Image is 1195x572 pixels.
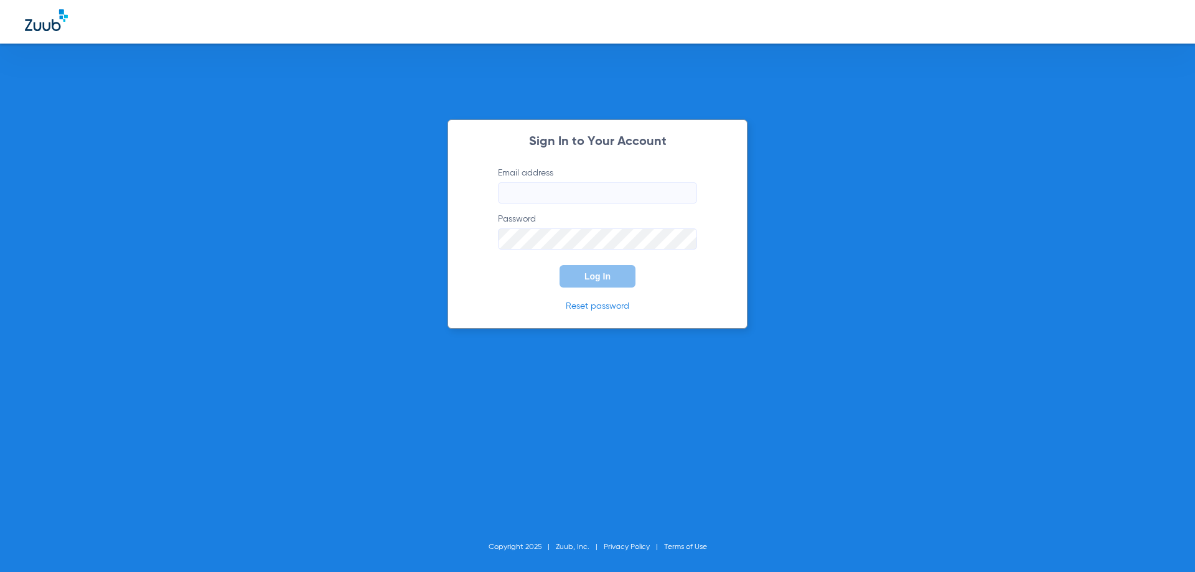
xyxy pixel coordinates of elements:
li: Copyright 2025 [489,541,556,553]
a: Terms of Use [664,543,707,551]
a: Privacy Policy [604,543,650,551]
a: Reset password [566,302,629,311]
img: Zuub Logo [25,9,68,31]
button: Log In [560,265,635,288]
input: Password [498,228,697,250]
h2: Sign In to Your Account [479,136,716,148]
label: Password [498,213,697,250]
input: Email address [498,182,697,204]
label: Email address [498,167,697,204]
span: Log In [584,271,611,281]
li: Zuub, Inc. [556,541,604,553]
